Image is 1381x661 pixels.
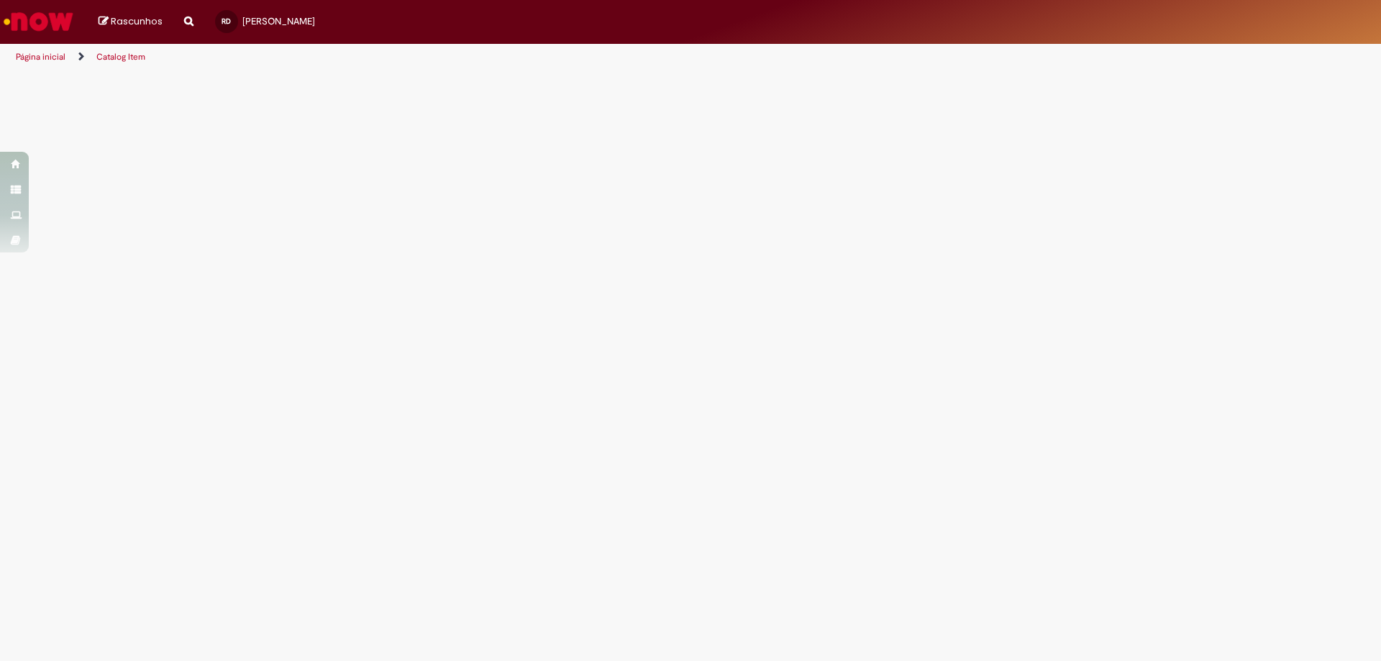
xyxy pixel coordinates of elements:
span: [PERSON_NAME] [242,15,315,27]
a: Rascunhos [99,15,163,29]
span: RD [222,17,231,26]
ul: Trilhas de página [11,44,910,70]
img: ServiceNow [1,7,76,36]
a: Página inicial [16,51,65,63]
a: Catalog Item [96,51,145,63]
span: Rascunhos [111,14,163,28]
